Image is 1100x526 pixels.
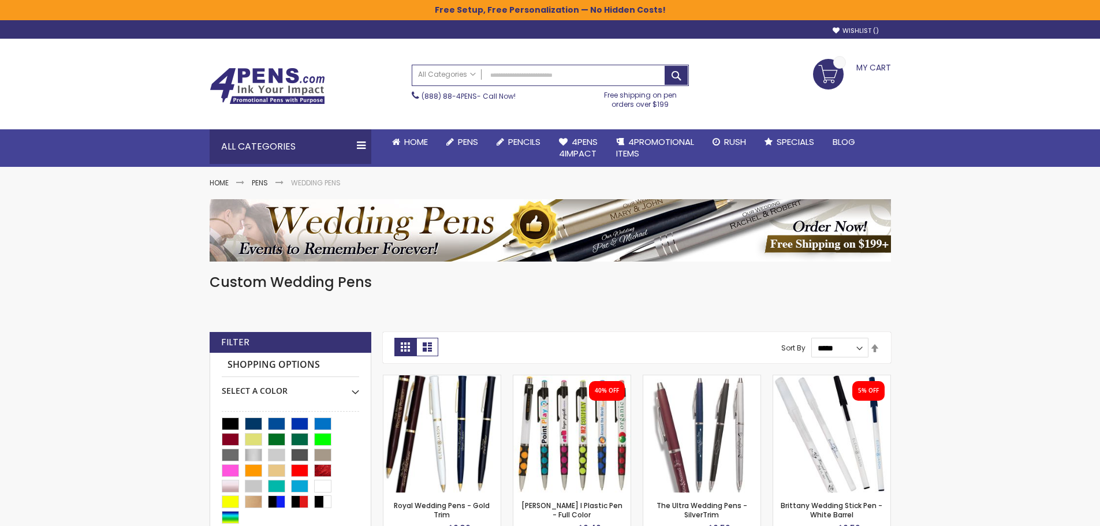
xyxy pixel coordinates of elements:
[592,86,689,109] div: Free shipping on pen orders over $199
[833,27,879,35] a: Wishlist
[291,178,341,188] strong: Wedding Pens
[383,129,437,155] a: Home
[607,129,703,167] a: 4PROMOTIONALITEMS
[394,338,416,356] strong: Grid
[513,375,631,493] img: Madeline I Plastic Pen - Full Color
[616,136,694,159] span: 4PROMOTIONAL ITEMS
[521,501,622,520] a: [PERSON_NAME] I Plastic Pen - Full Color
[833,136,855,148] span: Blog
[595,387,619,395] div: 40% OFF
[487,129,550,155] a: Pencils
[508,136,540,148] span: Pencils
[404,136,428,148] span: Home
[252,178,268,188] a: Pens
[777,136,814,148] span: Specials
[210,129,371,164] div: All Categories
[773,375,890,493] img: the Brittany custom wedding pens
[823,129,864,155] a: Blog
[724,136,746,148] span: Rush
[458,136,478,148] span: Pens
[513,375,631,385] a: Madeline I Plastic Pen - Full Color
[773,375,890,385] a: the Brittany custom wedding pens
[781,343,806,353] label: Sort By
[394,501,490,520] a: Royal Wedding Pens - Gold Trim
[210,178,229,188] a: Home
[755,129,823,155] a: Specials
[657,501,747,520] a: The Ultra Wedding Pens - SilverTrim
[858,387,879,395] div: 5% OFF
[222,377,359,397] div: Select A Color
[210,273,891,292] h1: Custom Wedding Pens
[781,501,882,520] a: Brittany Wedding Stick Pen - White Barrel
[383,375,501,385] a: Royal Wedding Pens - Gold Trim
[222,353,359,378] strong: Shopping Options
[210,68,325,105] img: 4Pens Custom Pens and Promotional Products
[643,375,760,385] a: The Ultra Wedding Pens - SilverTrim
[221,336,249,349] strong: Filter
[418,70,476,79] span: All Categories
[422,91,477,101] a: (888) 88-4PENS
[210,199,891,262] img: Wedding Pens
[422,91,516,101] span: - Call Now!
[437,129,487,155] a: Pens
[703,129,755,155] a: Rush
[383,375,501,493] img: Royal Wedding Pens - Gold Trim
[643,375,760,493] img: The Ultra Wedding Pens - SilverTrim
[412,65,482,84] a: All Categories
[550,129,607,167] a: 4Pens4impact
[559,136,598,159] span: 4Pens 4impact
